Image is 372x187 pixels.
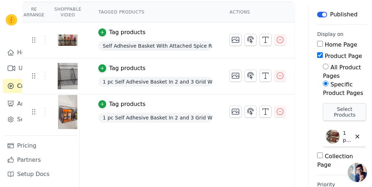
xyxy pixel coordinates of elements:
[229,70,242,82] button: Change Thumbnail
[3,46,77,60] a: Home
[58,23,78,57] img: tn-2426c1e3595c4717bcdef71fbcf22444.png
[229,106,242,118] button: Change Thumbnail
[98,28,145,37] button: Tag products
[3,79,77,93] button: Create Widgets
[98,64,145,73] button: Tag products
[317,153,353,168] label: Collection Page
[348,163,367,182] a: Open chat
[343,129,351,144] p: 1 pc Self Adhesive Basket In 2 and 3 Grid With Self adhesive Stickers
[90,2,221,22] th: Tagged Products
[22,2,46,22] th: Re Arrange
[109,28,145,37] div: Tag products
[221,2,294,22] th: Actions
[3,153,77,167] a: Partners
[323,81,363,96] label: Specific Product Pages
[3,139,77,153] a: Pricing
[46,2,90,22] th: Shoppable Video
[98,100,145,108] button: Tag products
[98,113,212,123] span: 1 pc Self Adhesive Basket In 2 and 3 Grid With Self adhesive Stickers
[109,64,145,73] div: Tag products
[58,59,78,93] img: tn-6cd40e04dbe24b1ea206fd13fd98cd44.png
[109,100,145,108] div: Tag products
[323,103,366,121] button: Select Products
[325,53,362,59] label: Product Page
[323,64,361,79] label: All Product Pages
[351,130,363,143] button: Delete widget
[229,34,242,46] button: Change Thumbnail
[325,41,357,48] label: Home Page
[330,10,357,19] p: Published
[17,82,61,90] span: Create Widgets
[98,77,212,87] span: 1 pc Self Adhesive Basket In 2 and 3 Grid With Self adhesive Stickers
[98,41,212,51] span: Self Adhesive Basket With Attached Spice Rack
[317,31,343,38] legend: Display on
[3,167,77,181] a: Setup Docs
[6,14,17,26] img: Vizup
[3,112,77,127] a: Settings
[58,95,78,129] img: tn-fa6db1a4626e4bb58db8f5a889a15d81.png
[3,97,77,111] a: Analytics
[3,61,77,75] a: Upload Videos
[326,129,340,144] img: 1 pc Self Adhesive Basket In 2 and 3 Grid With Self adhesive Stickers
